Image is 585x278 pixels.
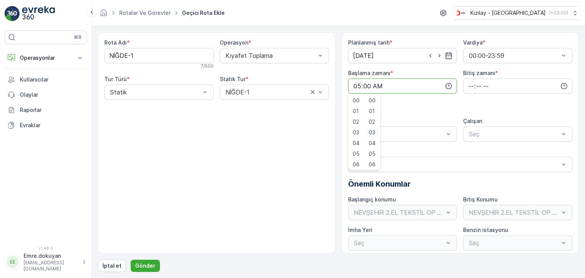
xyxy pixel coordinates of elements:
[348,94,380,170] ul: Menu
[104,39,127,46] label: Rota Adı
[99,11,108,18] a: Ana Sayfa
[98,260,126,272] button: İptal et
[454,9,467,17] img: k%C4%B1z%C4%B1lay_D5CCths_t1JZB0k.png
[20,106,84,114] p: Raporlar
[369,150,376,158] span: 05
[20,121,84,129] p: Evraklar
[353,161,360,168] span: 06
[353,97,360,104] span: 00
[369,97,376,104] span: 00
[181,9,226,17] span: Geçici Rota Ekle
[135,262,155,270] p: Gönder
[369,129,375,136] span: 03
[348,39,390,46] label: Planlanmış tarih
[348,48,457,63] input: dd/mm/yyyy
[201,63,214,69] p: 7 / 500
[24,252,78,260] p: Emre.dokuyan
[353,107,359,115] span: 01
[348,178,573,190] p: Önemli Konumlar
[354,129,444,139] p: Seç
[348,70,390,76] label: Başlama zamanı
[5,246,87,251] span: v 1.48.0
[348,227,372,233] label: İmha Yeri
[463,227,508,233] label: Benzin istasyonu
[220,76,246,82] label: Statik Tur
[470,9,546,17] p: Kızılay - [GEOGRAPHIC_DATA]
[549,10,568,16] p: ( +03:00 )
[353,118,359,126] span: 02
[20,91,84,99] p: Olaylar
[131,260,160,272] button: Gönder
[5,6,20,21] img: logo
[102,262,121,270] p: İptal et
[369,118,375,126] span: 02
[5,118,87,133] a: Evraklar
[469,129,559,139] p: Seç
[369,107,375,115] span: 01
[353,139,360,147] span: 04
[353,150,360,158] span: 05
[24,260,78,272] p: [EMAIL_ADDRESS][DOMAIN_NAME]
[20,54,72,62] p: Operasyonlar
[119,10,171,16] a: Rotalar ve Görevler
[104,76,127,82] label: Tur Türü
[5,102,87,118] a: Raporlar
[74,34,82,40] p: ⌘B
[369,139,376,147] span: 04
[353,129,359,136] span: 03
[6,256,19,268] div: EE
[220,39,248,46] label: Operasyon
[20,76,84,83] p: Kullanıcılar
[5,87,87,102] a: Olaylar
[463,118,482,124] label: Çalışan
[5,50,87,66] button: Operasyonlar
[22,6,55,21] img: logo_light-DOdMpM7g.png
[369,161,376,168] span: 06
[354,160,559,169] p: Seç
[5,72,87,87] a: Kullanıcılar
[454,6,579,20] button: Kızılay - [GEOGRAPHIC_DATA](+03:00)
[463,70,495,76] label: Bitiş zamanı
[5,252,87,272] button: EEEmre.dokuyan[EMAIL_ADDRESS][DOMAIN_NAME]
[463,196,498,203] label: Bitiş Konumu
[348,196,396,203] label: Başlangıç konumu
[463,39,483,46] label: Vardiya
